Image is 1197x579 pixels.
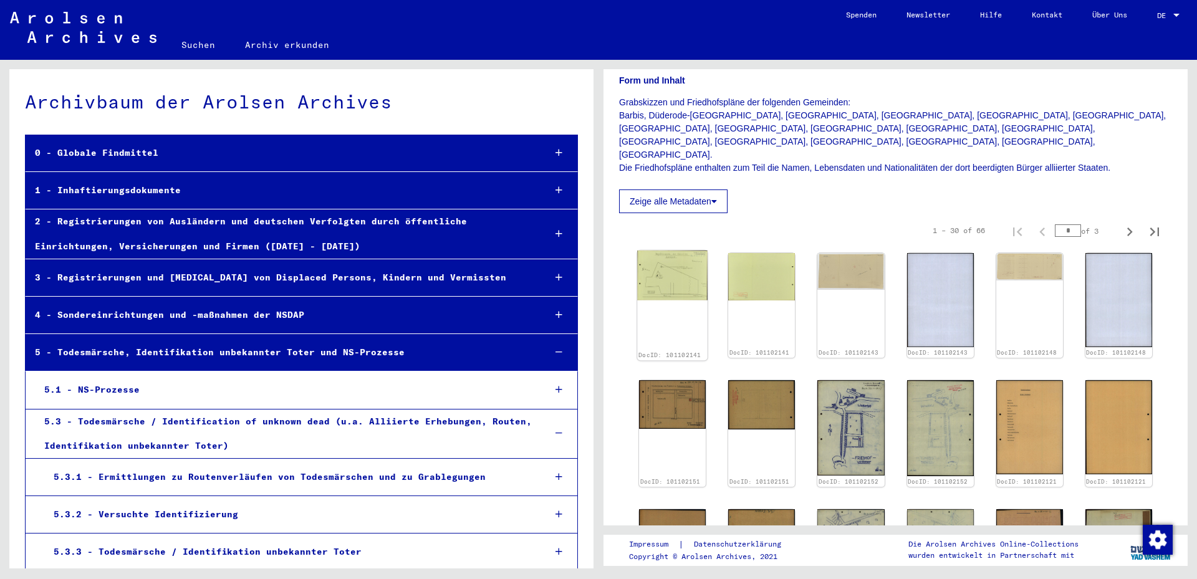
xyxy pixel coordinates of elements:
div: 4 - Sondereinrichtungen und -maßnahmen der NSDAP [26,303,535,327]
a: DocID: 101102151 [640,478,700,485]
img: 001.jpg [639,380,706,429]
p: wurden entwickelt in Partnerschaft mit [908,550,1079,561]
img: 002.jpg [728,380,795,429]
b: Form und Inhalt [619,75,685,85]
div: 3 - Registrierungen und [MEDICAL_DATA] von Displaced Persons, Kindern und Vermissten [26,266,535,290]
div: 2 - Registrierungen von Ausländern und deutschen Verfolgten durch öffentliche Einrichtungen, Vers... [26,209,535,258]
a: DocID: 101102151 [729,478,789,485]
div: 5.3.1 - Ermittlungen zu Routenverläufen von Todesmärschen und zu Grablegungen [44,465,535,489]
img: 002.jpg [1085,380,1152,474]
img: 002.jpg [907,253,974,347]
img: 002.jpg [728,253,795,300]
img: 001.jpg [817,509,884,557]
a: Impressum [629,538,678,551]
button: Previous page [1030,218,1055,243]
div: 5.1 - NS-Prozesse [35,378,535,402]
img: Zustimmung ändern [1143,525,1173,555]
img: 001.jpg [996,380,1063,475]
img: 002.jpg [1085,253,1152,347]
a: DocID: 101102152 [819,478,878,485]
div: 5.3.3 - Todesmärsche / Identifikation unbekannter Toter [44,540,535,564]
div: | [629,538,796,551]
div: 1 - Inhaftierungsdokumente [26,178,535,203]
a: DocID: 101102148 [997,349,1057,356]
div: 5.3 - Todesmärsche / Identification of unknown dead (u.a. Alliierte Erhebungen, Routen, Identifik... [35,409,535,458]
img: Arolsen_neg.svg [10,12,156,43]
a: DocID: 101102152 [908,478,968,485]
div: 1 – 30 of 66 [933,225,985,236]
button: Last page [1142,218,1167,243]
a: DocID: 101102143 [908,349,968,356]
div: Archivbaum der Arolsen Archives [25,88,578,116]
img: 002.jpg [907,380,974,476]
img: 001.jpg [817,380,884,476]
p: Grabskizzen und Friedhofspläne der folgenden Gemeinden: Barbis, Düderode-[GEOGRAPHIC_DATA], [GEOG... [619,96,1172,175]
a: Archiv erkunden [230,30,344,60]
div: 5.3.2 - Versuchte Identifizierung [44,502,535,527]
div: 5 - Todesmärsche, Identifikation unbekannter Toter und NS-Prozesse [26,340,535,365]
a: DocID: 101102121 [1086,478,1146,485]
img: 001.jpg [996,253,1063,280]
span: DE [1157,11,1171,20]
a: DocID: 101102143 [819,349,878,356]
img: yv_logo.png [1128,534,1175,565]
p: Copyright © Arolsen Archives, 2021 [629,551,796,562]
button: Next page [1117,218,1142,243]
p: Die Arolsen Archives Online-Collections [908,538,1079,550]
button: First page [1005,218,1030,243]
img: 002.jpg [907,509,974,557]
img: 001.jpg [637,251,708,300]
a: DocID: 101102121 [997,478,1057,485]
div: Zustimmung ändern [1142,524,1172,554]
div: 0 - Globale Findmittel [26,141,535,165]
a: DocID: 101102141 [638,351,701,358]
img: 001.jpg [817,253,884,290]
a: DocID: 101102148 [1086,349,1146,356]
div: of 3 [1055,225,1117,237]
button: Zeige alle Metadaten [619,189,728,213]
a: Suchen [166,30,230,60]
a: DocID: 101102141 [729,349,789,356]
a: Datenschutzerklärung [684,538,796,551]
